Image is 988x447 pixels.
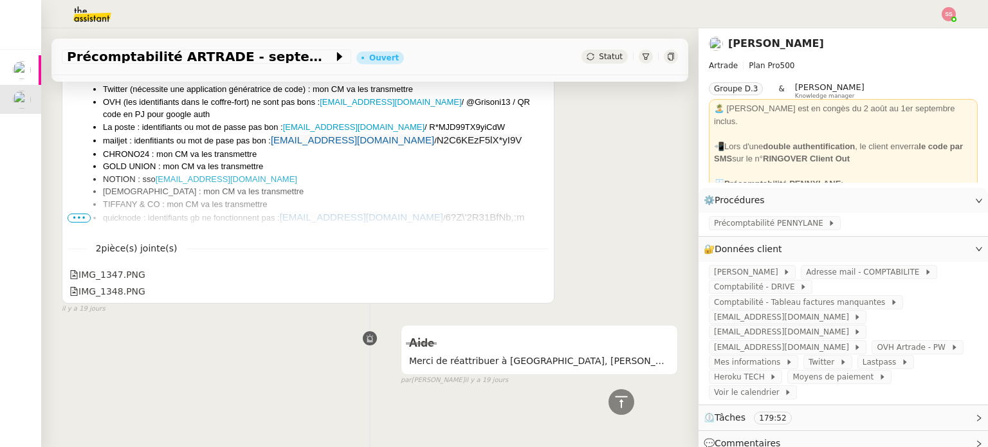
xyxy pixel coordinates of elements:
[704,242,787,257] span: 🔐
[465,375,509,386] span: il y a 19 jours
[763,141,855,151] strong: double authentification
[704,193,771,208] span: ⚙️
[714,102,973,127] div: 🏝️ [PERSON_NAME] est en congès du 2 août au 1er septembre inclus.
[792,370,878,383] span: Moyens de paiement
[728,37,824,50] a: [PERSON_NAME]
[409,338,434,349] span: Aide
[103,173,549,186] li: NOTION : sso
[795,93,855,100] span: Knowledge manager
[599,52,623,61] span: Statut
[714,280,800,293] span: Comptabilité - DRIVE
[103,83,549,96] li: Twitter (nécessite une application génératrice de code) : mon CM va les transmettre
[401,375,412,386] span: par
[13,61,31,79] img: users%2FAXgjBsdPtrYuxuZvIJjRexEdqnq2%2Favatar%2F1599931753966.jpeg
[714,370,769,383] span: Heroku TECH
[714,356,785,369] span: Mes informations
[809,356,839,369] span: Twitter
[369,54,399,62] div: Ouvert
[714,140,973,165] div: 📲Lors d'une , le client enverra sur le n°
[103,71,549,84] li: HEROKU (double authentification Gb ?) : voir QR code en PJ pour accès via google auth
[780,61,795,70] span: 500
[714,217,828,230] span: Précomptabilité PENNYLANE
[283,122,425,132] a: [EMAIL_ADDRESS][DOMAIN_NAME]
[709,82,763,95] nz-tag: Groupe D.3
[699,188,988,213] div: ⚙️Procédures
[709,37,723,51] img: users%2FSoHiyPZ6lTh48rkksBJmVXB4Fxh1%2Favatar%2F784cdfc3-6442-45b8-8ed3-42f1cc9271a4
[715,412,746,423] span: Tâches
[87,241,187,256] span: 2
[68,214,91,223] span: •••
[714,311,854,324] span: [EMAIL_ADDRESS][DOMAIN_NAME]
[714,178,973,190] div: 🧾 :
[271,134,434,145] a: [EMAIL_ADDRESS][DOMAIN_NAME]
[156,174,297,184] a: [EMAIL_ADDRESS][DOMAIN_NAME]
[749,61,780,70] span: Plan Pro
[806,266,924,278] span: Adresse mail - COMPTABILITE
[877,341,950,354] span: OVH Artrade - PW
[714,296,890,309] span: Comptabilité - Tableau factures manquantes
[13,91,31,109] img: users%2FSoHiyPZ6lTh48rkksBJmVXB4Fxh1%2Favatar%2F784cdfc3-6442-45b8-8ed3-42f1cc9271a4
[62,304,105,315] span: il y a 19 jours
[437,134,522,145] span: N2C6KEzF5lX*yI9V
[778,82,784,99] span: &
[103,148,549,161] li: CHRONO24 : mon CM va les transmettre
[863,356,901,369] span: Lastpass
[280,212,443,223] a: [EMAIL_ADDRESS][DOMAIN_NAME]
[69,268,145,282] div: IMG_1347.PNG
[795,82,864,99] app-user-label: Knowledge manager
[714,266,783,278] span: [PERSON_NAME]
[446,212,525,223] span: 6?Z\'2R31BfNb,:m
[724,179,841,188] strong: Précomptabilité PENNYLANE
[103,185,549,198] li: [DEMOGRAPHIC_DATA] : mon CM va les transmettre
[715,244,782,254] span: Données client
[709,61,738,70] span: Artrade
[67,50,333,63] span: Précomptabilité ARTRADE - septembre 2025
[320,97,461,107] a: [EMAIL_ADDRESS][DOMAIN_NAME]
[699,405,988,430] div: ⏲️Tâches 179:52
[715,195,765,205] span: Procédures
[942,7,956,21] img: svg
[103,121,549,134] li: La poste : identifiants ou mot de passe pas bon : / R*MJD99TX9yiCdW
[103,160,549,173] li: GOLD UNION : mon CM va les transmettre
[795,82,864,92] span: [PERSON_NAME]
[409,354,670,369] span: Merci de réattribuer à [GEOGRAPHIC_DATA], [PERSON_NAME] Artrade et moi [PERSON_NAME] et WWWinvest
[714,386,784,399] span: Voir le calendrier
[103,133,549,148] li: mailjet : idenfitiants ou mot de pase pas bon : /
[102,243,178,253] span: pièce(s) jointe(s)
[754,412,791,424] nz-tag: 179:52
[714,325,854,338] span: [EMAIL_ADDRESS][DOMAIN_NAME]
[103,198,549,211] li: TIFFANY & CO : mon CM va les transmettre
[714,341,854,354] span: [EMAIL_ADDRESS][DOMAIN_NAME]
[69,284,145,299] div: IMG_1348.PNG
[401,375,508,386] small: [PERSON_NAME]
[103,210,549,237] li: quicknode : identifiants gb ne fonctionnent pas : /
[103,96,549,121] li: OVH (les identifiants dans le coffre-fort) ne sont pas bons : / @Grisoni13 / QR code en PJ pour g...
[699,237,988,262] div: 🔐Données client
[763,154,850,163] strong: RINGOVER Client Out
[704,412,802,423] span: ⏲️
